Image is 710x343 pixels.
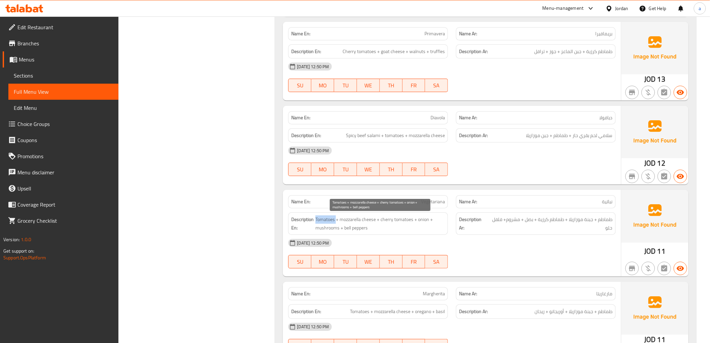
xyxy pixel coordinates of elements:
a: Full Menu View [8,84,118,100]
span: WE [360,257,377,267]
a: Promotions [3,148,118,164]
a: Choice Groups [3,116,118,132]
strong: Name Ar: [459,30,477,37]
span: 11 [657,245,665,258]
button: Not branch specific item [625,262,639,275]
strong: Name Ar: [459,290,477,297]
a: Coverage Report [3,197,118,213]
span: MO [314,81,332,90]
span: TU [337,257,354,267]
a: Sections [8,68,118,84]
span: SU [291,165,309,174]
span: Get support on: [3,247,34,255]
span: Branches [17,39,113,47]
strong: Description Ar: [459,131,488,140]
span: [DATE] 12:50 PM [294,63,332,70]
span: FR [405,257,423,267]
strong: Name En: [291,198,310,205]
button: TU [334,163,357,176]
span: Diavola [430,114,445,121]
button: Available [674,86,687,99]
span: a [699,5,701,12]
button: Available [674,262,687,275]
img: Ae5nvW7+0k+MAAAAAElFTkSuQmCC [621,106,689,158]
span: Vegetariana [421,198,445,205]
button: SA [425,255,448,268]
span: JOD [645,73,656,86]
span: Choice Groups [17,120,113,128]
span: Spicy beef salami + tomatoes + mozzarella cheese [346,131,445,140]
button: Not has choices [658,262,671,275]
button: FR [403,255,425,268]
span: SA [428,165,445,174]
a: Branches [3,35,118,51]
button: Not has choices [658,170,671,183]
strong: Name Ar: [459,198,477,205]
span: طماطم + جبنة موزاريلا + طماطم كرزية + بصل + مشروم+ فلفل حلو [489,215,613,232]
a: Edit Menu [8,100,118,116]
span: Upsell [17,184,113,192]
span: 13 [657,73,665,86]
span: JOD [645,245,656,258]
a: Menus [3,51,118,68]
button: SU [288,255,311,268]
a: Edit Restaurant [3,19,118,35]
img: Ae5nvW7+0k+MAAAAAElFTkSuQmCC [621,22,689,74]
a: Support.OpsPlatform [3,253,46,262]
span: TU [337,81,354,90]
span: TH [383,257,400,267]
span: [DATE] 12:50 PM [294,324,332,330]
button: Not branch specific item [625,170,639,183]
div: Jordan [615,5,628,12]
button: MO [311,163,334,176]
strong: Description Ar: [459,215,487,232]
span: TH [383,165,400,174]
strong: Name En: [291,114,310,121]
button: FR [403,163,425,176]
button: TH [380,255,403,268]
strong: Name En: [291,30,310,37]
span: بريمافيرا [596,30,613,37]
strong: Description En: [291,131,321,140]
button: TH [380,163,403,176]
button: Purchased item [642,262,655,275]
button: FR [403,79,425,92]
span: MO [314,165,332,174]
button: TU [334,79,357,92]
a: Grocery Checklist [3,213,118,229]
span: TU [337,165,354,174]
strong: Name Ar: [459,114,477,121]
button: MO [311,255,334,268]
span: SU [291,257,309,267]
span: Cherry tomatoes + goat cheese + walnuts + truffles [343,47,445,56]
span: مارغاريتا [597,290,613,297]
a: Menu disclaimer [3,164,118,180]
span: FR [405,81,423,90]
span: MO [314,257,332,267]
strong: Description Ar: [459,307,488,316]
span: Full Menu View [14,88,113,96]
span: سلامي لحم بقري حار + طماطم + جبن موزاريلا [526,131,613,140]
span: Sections [14,72,113,80]
strong: Description En: [291,215,314,232]
span: WE [360,165,377,174]
span: طماطم + جبنة موزاريلا + أوريجانو + ريحان [535,307,613,316]
button: WE [357,79,380,92]
strong: Description En: [291,307,321,316]
button: Not branch specific item [625,86,639,99]
span: Promotions [17,152,113,160]
span: SA [428,257,445,267]
button: MO [311,79,334,92]
span: 1.0.0 [21,235,31,244]
span: 12 [657,157,665,170]
span: [DATE] 12:50 PM [294,147,332,154]
span: ديافولا [600,114,613,121]
button: WE [357,255,380,268]
a: Upsell [3,180,118,197]
strong: Description En: [291,47,321,56]
span: Edit Restaurant [17,23,113,31]
span: Edit Menu [14,104,113,112]
span: JOD [645,157,656,170]
a: Coupons [3,132,118,148]
button: SA [425,163,448,176]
